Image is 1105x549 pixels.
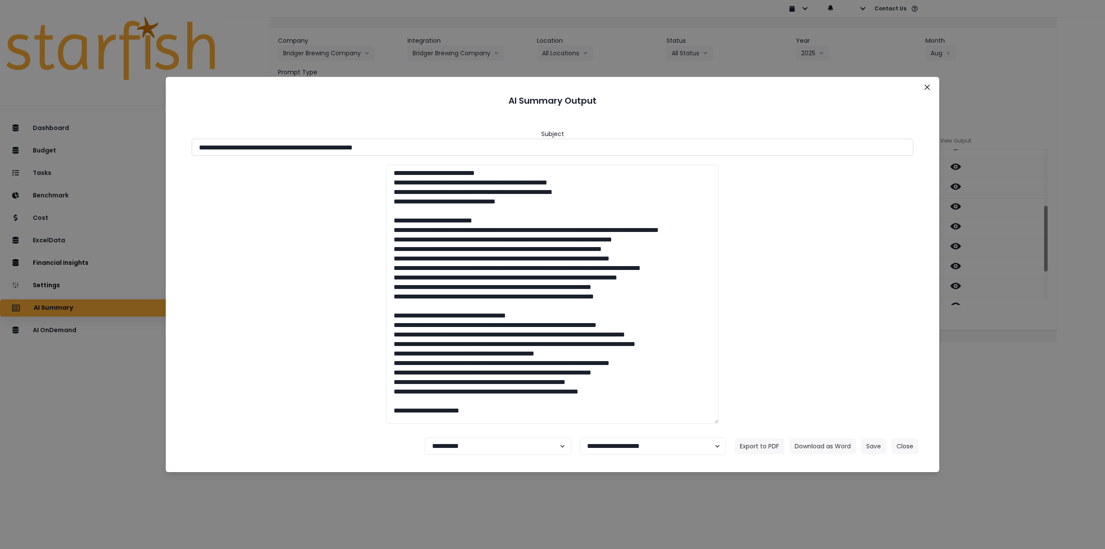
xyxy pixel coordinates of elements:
[861,438,886,454] button: Save
[541,130,564,139] header: Subject
[891,438,919,454] button: Close
[735,438,784,454] button: Export to PDF
[789,438,856,454] button: Download as Word
[176,87,929,114] header: AI Summary Output
[920,80,934,94] button: Close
